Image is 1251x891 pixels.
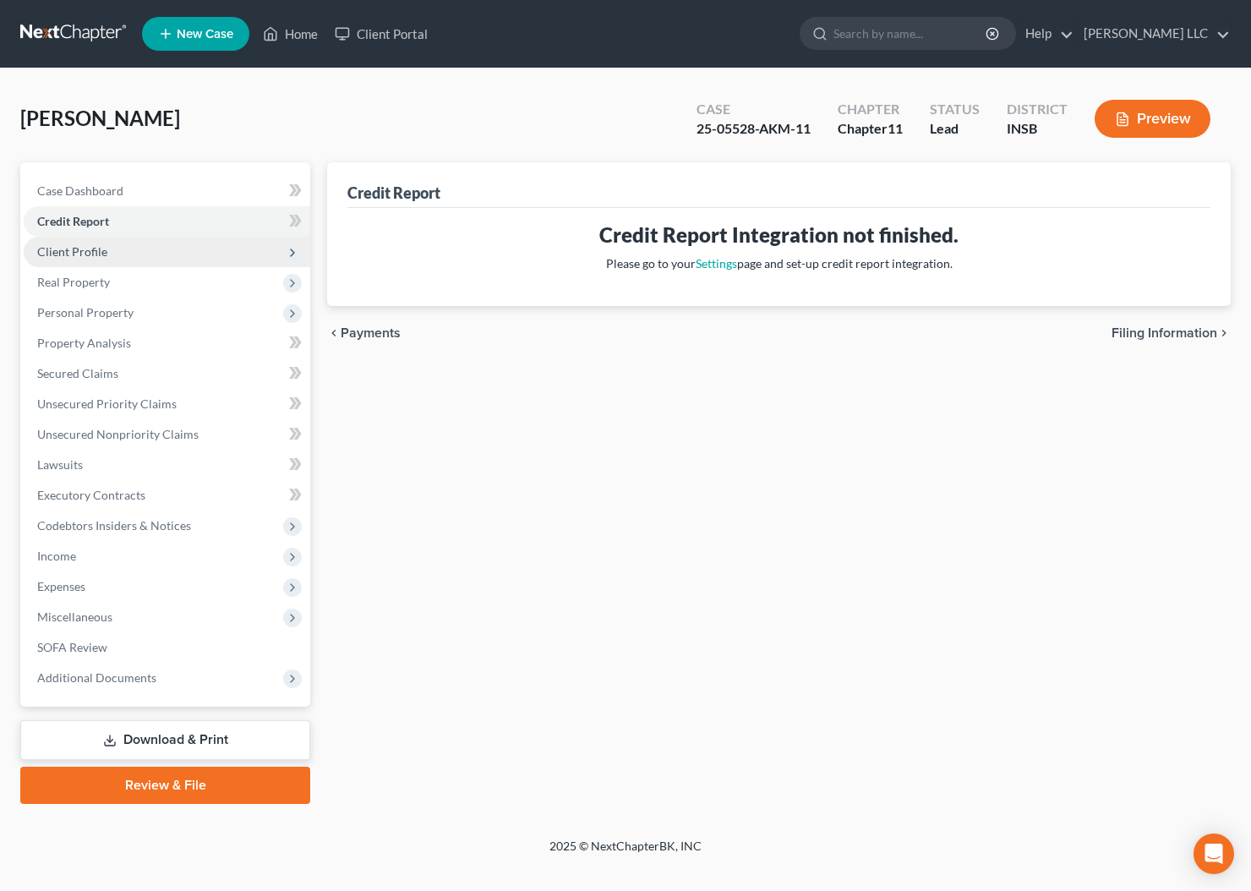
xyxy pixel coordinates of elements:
[347,183,440,203] div: Credit Report
[1112,326,1231,340] button: Filing Information chevron_right
[37,609,112,624] span: Miscellaneous
[177,28,233,41] span: New Case
[1017,19,1073,49] a: Help
[37,275,110,289] span: Real Property
[24,480,310,511] a: Executory Contracts
[361,255,1197,272] p: Please go to your page and set-up credit report integration.
[24,358,310,389] a: Secured Claims
[888,120,903,136] span: 11
[24,419,310,450] a: Unsecured Nonpriority Claims
[37,214,109,228] span: Credit Report
[1007,100,1068,119] div: District
[37,336,131,350] span: Property Analysis
[37,305,134,320] span: Personal Property
[838,100,903,119] div: Chapter
[326,19,436,49] a: Client Portal
[697,119,811,139] div: 25-05528-AKM-11
[24,176,310,206] a: Case Dashboard
[37,457,83,472] span: Lawsuits
[37,518,191,533] span: Codebtors Insiders & Notices
[24,632,310,663] a: SOFA Review
[1007,119,1068,139] div: INSB
[327,326,341,340] i: chevron_left
[361,221,1197,249] h3: Credit Report Integration not finished.
[37,549,76,563] span: Income
[37,488,145,502] span: Executory Contracts
[37,244,107,259] span: Client Profile
[1194,834,1234,874] div: Open Intercom Messenger
[20,720,310,760] a: Download & Print
[1075,19,1230,49] a: [PERSON_NAME] LLC
[20,767,310,804] a: Review & File
[37,183,123,198] span: Case Dashboard
[37,366,118,380] span: Secured Claims
[327,326,401,340] button: chevron_left Payments
[37,427,199,441] span: Unsecured Nonpriority Claims
[833,18,988,49] input: Search by name...
[1095,100,1210,138] button: Preview
[24,389,310,419] a: Unsecured Priority Claims
[24,206,310,237] a: Credit Report
[37,670,156,685] span: Additional Documents
[696,256,737,271] a: Settings
[254,19,326,49] a: Home
[1217,326,1231,340] i: chevron_right
[1112,326,1217,340] span: Filing Information
[37,396,177,411] span: Unsecured Priority Claims
[37,579,85,593] span: Expenses
[24,328,310,358] a: Property Analysis
[144,838,1107,868] div: 2025 © NextChapterBK, INC
[930,119,980,139] div: Lead
[24,450,310,480] a: Lawsuits
[838,119,903,139] div: Chapter
[20,106,180,130] span: [PERSON_NAME]
[930,100,980,119] div: Status
[341,326,401,340] span: Payments
[697,100,811,119] div: Case
[37,640,107,654] span: SOFA Review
